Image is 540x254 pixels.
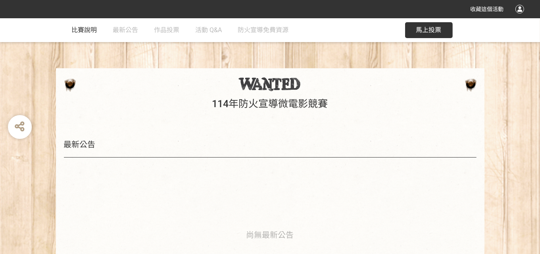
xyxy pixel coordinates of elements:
span: 最新公告 [64,140,96,149]
button: 馬上投票 [405,22,453,38]
span: 防火宣導免費資源 [238,26,289,34]
span: 尚無 [246,230,262,240]
h1: 114年防火宣導微電影競賽 [64,98,477,110]
span: 最新公告 [113,26,138,34]
span: 馬上投票 [416,26,442,34]
a: 最新公告 [113,18,138,42]
span: 活動 Q&A [196,26,222,34]
a: 比賽說明 [72,18,97,42]
a: 防火宣導免費資源 [238,18,289,42]
img: 114年防火宣導微電影競賽 [238,77,302,91]
span: 比賽說明 [72,26,97,34]
a: 作品投票 [154,18,180,42]
a: 活動 Q&A [196,18,222,42]
span: 作品投票 [154,26,180,34]
span: 最新公告 [262,230,294,240]
span: 收藏這個活動 [470,6,503,12]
